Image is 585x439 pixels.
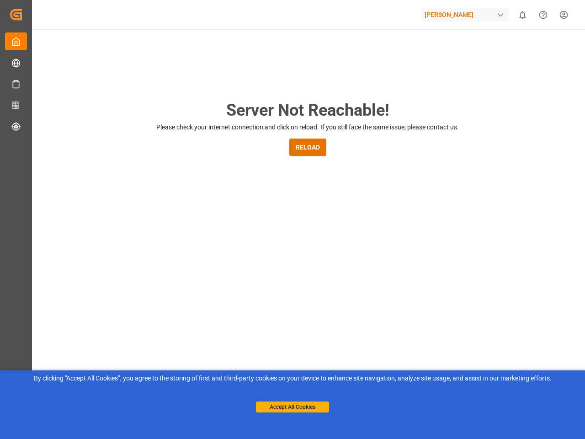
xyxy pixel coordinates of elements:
button: Help Center [533,5,553,25]
p: Please check your internet connection and click on reload. If you still face the same issue, plea... [156,123,459,132]
div: [PERSON_NAME] [421,8,509,21]
div: By clicking "Accept All Cookies”, you agree to the storing of first and third-party cookies on yo... [6,374,579,383]
button: show 0 new notifications [512,5,533,25]
button: Accept All Cookies [256,402,329,412]
h2: Server Not Reachable! [226,98,389,123]
button: RELOAD [289,139,326,156]
button: [PERSON_NAME] [421,6,512,23]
